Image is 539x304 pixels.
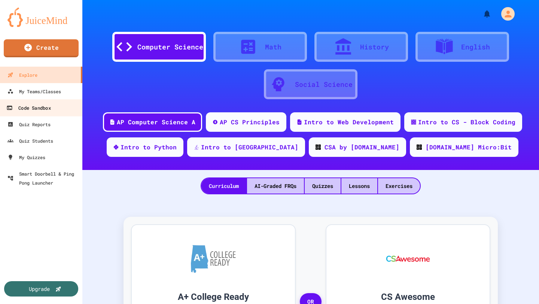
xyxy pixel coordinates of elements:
[29,285,50,293] div: Upgrade
[265,42,281,52] div: Math
[7,120,51,129] div: Quiz Reports
[469,7,493,20] div: My Notifications
[316,145,321,150] img: CODE_logo_RGB.png
[418,118,515,127] div: Intro to CS - Block Coding
[493,5,517,22] div: My Account
[7,169,79,187] div: Smart Doorbell & Ping Pong Launcher
[137,42,203,52] div: Computer Science
[121,143,177,152] div: Intro to Python
[378,178,420,194] div: Exercises
[247,178,304,194] div: AI-Graded FRQs
[201,143,298,152] div: Intro to [GEOGRAPHIC_DATA]
[305,178,341,194] div: Quizzes
[7,70,37,79] div: Explore
[379,236,438,281] img: CS Awesome
[201,178,246,194] div: Curriculum
[7,136,53,145] div: Quiz Students
[7,7,75,27] img: logo-orange.svg
[191,245,236,273] img: A+ College Ready
[7,87,61,96] div: My Teams/Classes
[220,118,280,127] div: AP CS Principles
[117,118,195,127] div: AP Computer Science A
[325,143,399,152] div: CSA by [DOMAIN_NAME]
[4,39,79,57] a: Create
[341,178,377,194] div: Lessons
[143,290,284,304] h3: A+ College Ready
[461,42,490,52] div: English
[295,79,353,89] div: Social Science
[426,143,512,152] div: [DOMAIN_NAME] Micro:Bit
[7,153,45,162] div: My Quizzes
[417,145,422,150] img: CODE_logo_RGB.png
[360,42,389,52] div: History
[304,118,394,127] div: Intro to Web Development
[338,290,478,304] h3: CS Awesome
[6,103,51,113] div: Code Sandbox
